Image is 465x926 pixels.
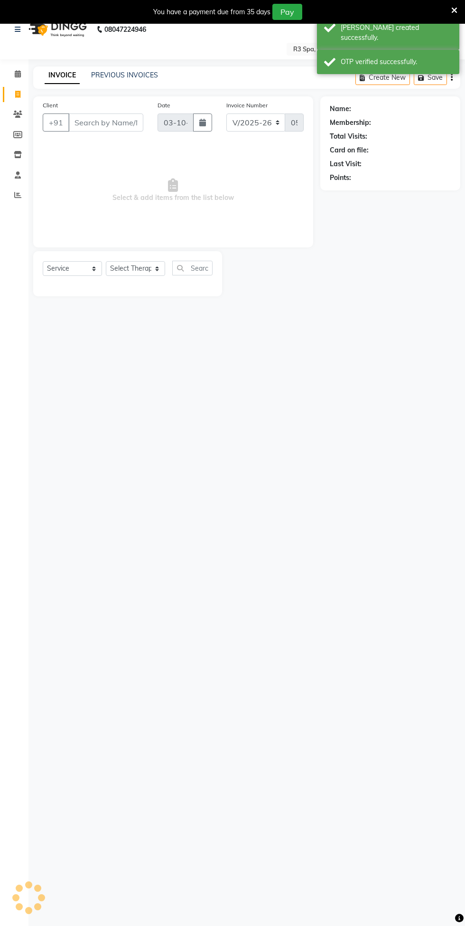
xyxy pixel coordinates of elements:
[330,132,367,142] div: Total Visits:
[414,70,447,85] button: Save
[153,7,270,17] div: You have a payment due from 35 days
[341,23,452,43] div: Bill created successfully.
[172,261,213,275] input: Search or Scan
[158,101,170,110] label: Date
[341,57,452,67] div: OTP verified successfully.
[330,145,369,155] div: Card on file:
[91,71,158,79] a: PREVIOUS INVOICES
[45,67,80,84] a: INVOICE
[330,118,371,128] div: Membership:
[330,173,351,183] div: Points:
[272,4,302,20] button: Pay
[24,16,89,43] img: logo
[330,159,362,169] div: Last Visit:
[330,104,351,114] div: Name:
[43,143,304,238] span: Select & add items from the list below
[68,113,143,132] input: Search by Name/Mobile/Email/Code
[226,101,268,110] label: Invoice Number
[355,70,410,85] button: Create New
[43,101,58,110] label: Client
[43,113,69,132] button: +91
[104,16,146,43] b: 08047224946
